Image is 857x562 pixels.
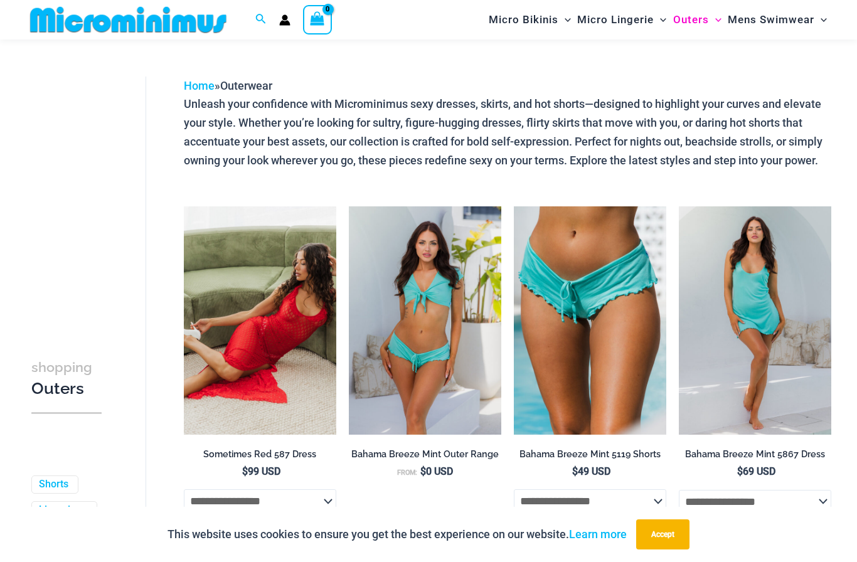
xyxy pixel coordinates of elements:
[679,448,831,465] a: Bahama Breeze Mint 5867 Dress
[814,4,827,36] span: Menu Toggle
[709,4,721,36] span: Menu Toggle
[184,448,336,460] h2: Sometimes Red 587 Dress
[184,95,831,169] p: Unleash your confidence with Microminimus sexy dresses, skirts, and hot shorts—designed to highli...
[737,465,775,477] bdi: 69 USD
[420,465,426,477] span: $
[279,14,290,26] a: Account icon link
[569,528,627,541] a: Learn more
[303,5,332,34] a: View Shopping Cart, empty
[31,66,144,317] iframe: TrustedSite Certified
[31,359,92,375] span: shopping
[420,465,453,477] bdi: 0 USD
[670,4,725,36] a: OutersMenu ToggleMenu Toggle
[673,4,709,36] span: Outers
[184,206,336,435] a: Sometimes Red 587 Dress 10Sometimes Red 587 Dress 09Sometimes Red 587 Dress 09
[514,206,666,435] a: Bahama Breeze Mint 5119 Shorts 01Bahama Breeze Mint 5119 Shorts 02Bahama Breeze Mint 5119 Shorts 02
[679,206,831,435] img: Bahama Breeze Mint 5867 Dress 01
[654,4,666,36] span: Menu Toggle
[484,2,832,38] nav: Site Navigation
[184,79,215,92] a: Home
[577,4,654,36] span: Micro Lingerie
[737,465,743,477] span: $
[514,448,666,460] h2: Bahama Breeze Mint 5119 Shorts
[572,465,610,477] bdi: 49 USD
[725,4,830,36] a: Mens SwimwearMenu ToggleMenu Toggle
[168,525,627,544] p: This website uses cookies to ensure you get the best experience on our website.
[574,4,669,36] a: Micro LingerieMenu ToggleMenu Toggle
[514,448,666,465] a: Bahama Breeze Mint 5119 Shorts
[728,4,814,36] span: Mens Swimwear
[184,79,272,92] span: »
[349,206,501,435] img: Bahama Breeze Mint 9116 Crop Top 5119 Shorts 01v2
[397,469,417,477] span: From:
[39,478,68,491] a: Shorts
[184,448,336,465] a: Sometimes Red 587 Dress
[349,448,501,465] a: Bahama Breeze Mint Outer Range
[31,356,102,400] h3: Outers
[220,79,272,92] span: Outerwear
[514,206,666,435] img: Bahama Breeze Mint 5119 Shorts 01
[679,206,831,435] a: Bahama Breeze Mint 5867 Dress 01Bahama Breeze Mint 5867 Dress 03Bahama Breeze Mint 5867 Dress 03
[636,519,689,549] button: Accept
[486,4,574,36] a: Micro BikinisMenu ToggleMenu Toggle
[572,465,578,477] span: $
[349,206,501,435] a: Bahama Breeze Mint 9116 Crop Top 5119 Shorts 01v2Bahama Breeze Mint 9116 Crop Top 5119 Shorts 04v...
[242,465,280,477] bdi: 99 USD
[255,12,267,28] a: Search icon link
[25,6,232,34] img: MM SHOP LOGO FLAT
[184,206,336,435] img: Sometimes Red 587 Dress 10
[39,504,87,530] a: Lingerie Packs
[679,448,831,460] h2: Bahama Breeze Mint 5867 Dress
[242,465,248,477] span: $
[349,448,501,460] h2: Bahama Breeze Mint Outer Range
[558,4,571,36] span: Menu Toggle
[489,4,558,36] span: Micro Bikinis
